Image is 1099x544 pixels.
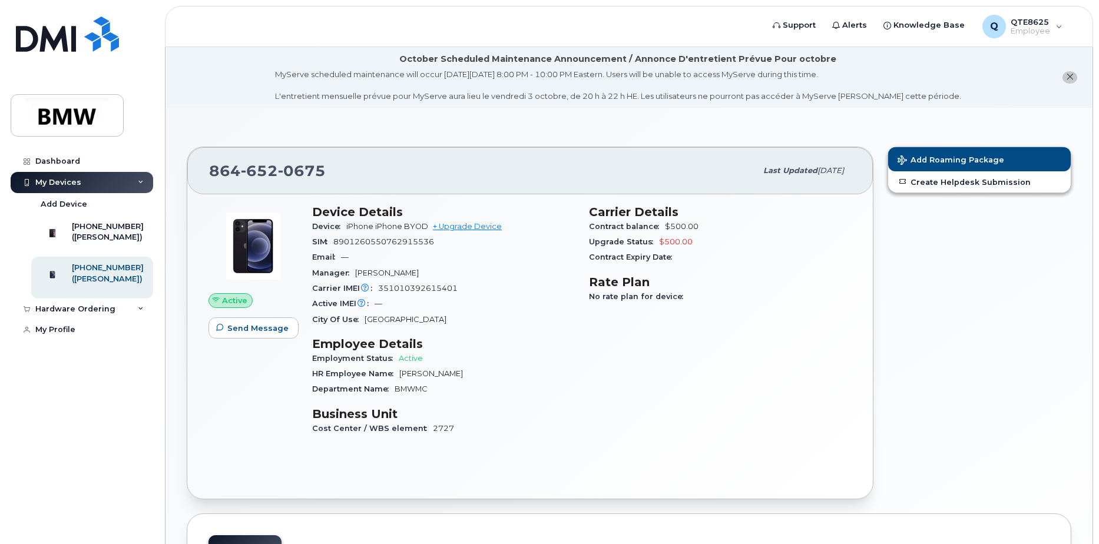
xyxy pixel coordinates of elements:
span: — [341,253,349,261]
span: 8901260550762915536 [333,237,434,246]
span: Manager [312,268,355,277]
iframe: Messenger Launcher [1048,493,1090,535]
a: Create Helpdesk Submission [888,171,1071,193]
h3: Business Unit [312,407,575,421]
span: BMWMC [395,384,428,393]
span: iPhone iPhone BYOD [346,222,428,231]
h3: Carrier Details [589,205,852,219]
span: 652 [241,162,278,180]
span: — [375,299,382,308]
span: City Of Use [312,315,365,324]
h3: Employee Details [312,337,575,351]
span: 864 [209,162,326,180]
span: [PERSON_NAME] [399,369,463,378]
div: October Scheduled Maintenance Announcement / Annonce D'entretient Prévue Pour octobre [399,53,836,65]
span: HR Employee Name [312,369,399,378]
button: close notification [1062,71,1077,84]
span: Carrier IMEI [312,284,378,293]
span: 351010392615401 [378,284,458,293]
span: Add Roaming Package [898,155,1004,167]
span: Send Message [227,323,289,334]
span: Device [312,222,346,231]
span: 0675 [278,162,326,180]
span: Active [399,354,423,363]
span: [GEOGRAPHIC_DATA] [365,315,446,324]
a: + Upgrade Device [433,222,502,231]
span: 2727 [433,424,454,433]
span: Employment Status [312,354,399,363]
span: Last updated [763,166,817,175]
span: Active IMEI [312,299,375,308]
span: Contract balance [589,222,665,231]
span: Cost Center / WBS element [312,424,433,433]
img: image20231002-3703462-15mqxqi.jpeg [218,211,289,281]
span: $500.00 [665,222,699,231]
span: $500.00 [659,237,693,246]
span: [PERSON_NAME] [355,268,419,277]
button: Add Roaming Package [888,147,1071,171]
h3: Rate Plan [589,275,852,289]
span: No rate plan for device [589,292,689,301]
span: Upgrade Status [589,237,659,246]
span: Email [312,253,341,261]
div: MyServe scheduled maintenance will occur [DATE][DATE] 8:00 PM - 10:00 PM Eastern. Users will be u... [275,69,961,102]
button: Send Message [208,317,299,339]
span: Department Name [312,384,395,393]
span: Contract Expiry Date [589,253,678,261]
span: Active [222,295,247,306]
span: [DATE] [817,166,844,175]
h3: Device Details [312,205,575,219]
span: SIM [312,237,333,246]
